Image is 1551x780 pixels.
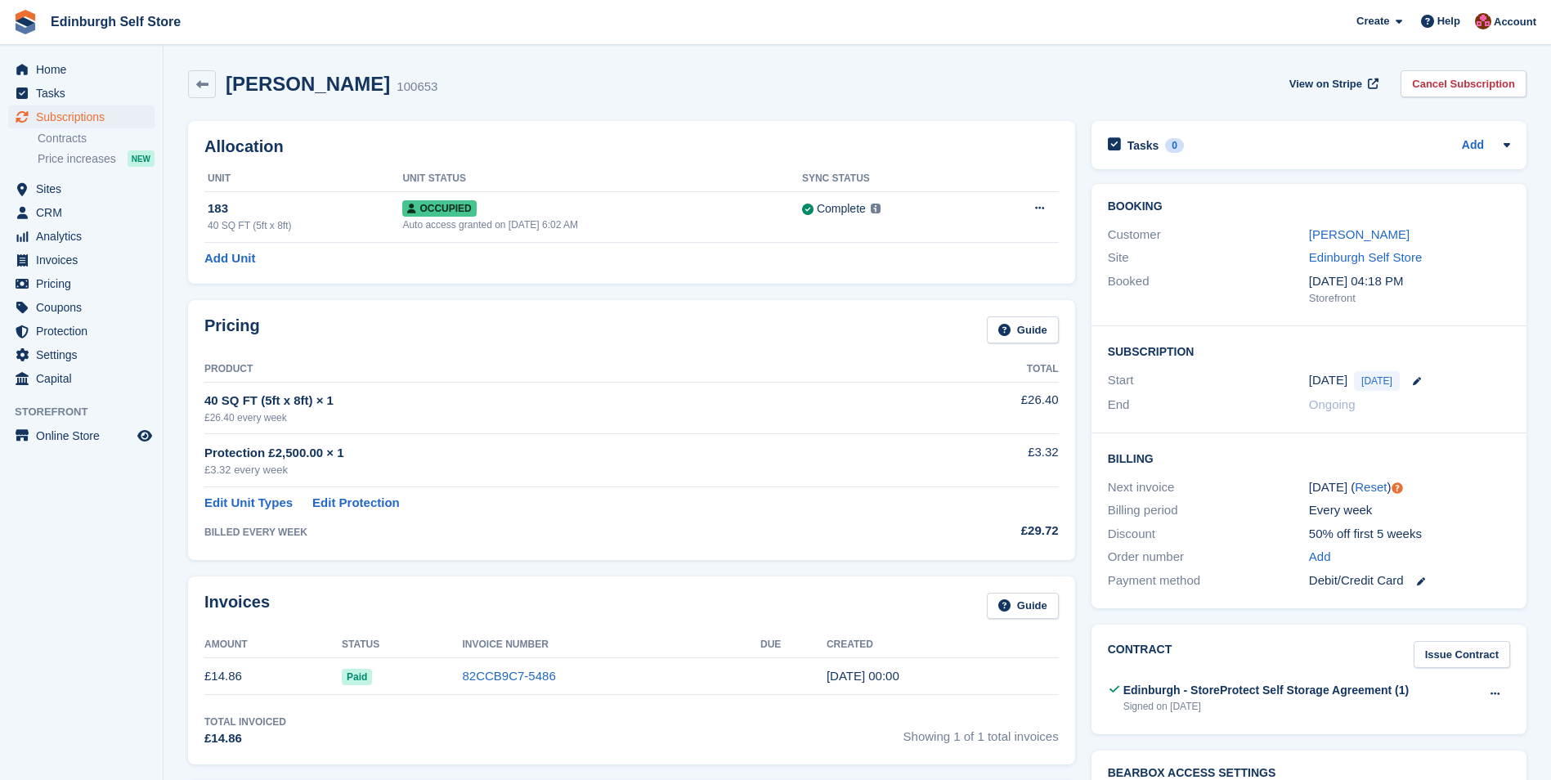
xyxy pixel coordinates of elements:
[226,73,390,95] h2: [PERSON_NAME]
[1108,525,1309,544] div: Discount
[204,462,921,478] div: £3.32 every week
[1309,548,1331,567] a: Add
[13,10,38,34] img: stora-icon-8386f47178a22dfd0bd8f6a31ec36ba5ce8667c1dd55bd0f319d3a0aa187defe.svg
[204,525,921,540] div: BILLED EVERY WEEK
[204,658,342,695] td: £14.86
[1390,481,1405,495] div: Tooltip anchor
[827,669,899,683] time: 2025-08-10 23:00:18 UTC
[1475,13,1491,29] img: Lucy Michalec
[921,382,1058,433] td: £26.40
[1108,249,1309,267] div: Site
[1165,138,1184,153] div: 0
[1494,14,1536,30] span: Account
[1309,272,1510,291] div: [DATE] 04:18 PM
[204,356,921,383] th: Product
[1127,138,1159,153] h2: Tasks
[312,494,400,513] a: Edit Protection
[1108,371,1309,391] div: Start
[1309,290,1510,307] div: Storefront
[1108,226,1309,244] div: Customer
[1309,397,1356,411] span: Ongoing
[36,367,134,390] span: Capital
[208,218,402,233] div: 40 SQ FT (5ft x 8ft)
[1356,13,1389,29] span: Create
[463,632,761,658] th: Invoice Number
[1309,525,1510,544] div: 50% off first 5 weeks
[402,217,801,232] div: Auto access granted on [DATE] 6:02 AM
[8,272,155,295] a: menu
[1437,13,1460,29] span: Help
[36,272,134,295] span: Pricing
[36,105,134,128] span: Subscriptions
[204,166,402,192] th: Unit
[8,177,155,200] a: menu
[8,105,155,128] a: menu
[204,249,255,268] a: Add Unit
[402,166,801,192] th: Unit Status
[1108,572,1309,590] div: Payment method
[1108,272,1309,307] div: Booked
[1414,641,1510,668] a: Issue Contract
[1108,396,1309,415] div: End
[1309,227,1410,241] a: [PERSON_NAME]
[1108,767,1510,780] h2: BearBox Access Settings
[1309,371,1347,390] time: 2025-08-10 23:00:00 UTC
[8,249,155,271] a: menu
[38,150,155,168] a: Price increases NEW
[36,82,134,105] span: Tasks
[1401,70,1526,97] a: Cancel Subscription
[342,632,462,658] th: Status
[44,8,187,35] a: Edinburgh Self Store
[871,204,881,213] img: icon-info-grey-7440780725fd019a000dd9b08b2336e03edf1995a4989e88bcd33f0948082b44.svg
[204,137,1059,156] h2: Allocation
[1123,699,1410,714] div: Signed on [DATE]
[463,669,556,683] a: 82CCB9C7-5486
[36,296,134,319] span: Coupons
[1462,137,1484,155] a: Add
[1354,371,1400,391] span: [DATE]
[1123,682,1410,699] div: Edinburgh - StoreProtect Self Storage Agreement (1)
[8,343,155,366] a: menu
[903,715,1059,748] span: Showing 1 of 1 total invoices
[8,58,155,81] a: menu
[36,424,134,447] span: Online Store
[36,249,134,271] span: Invoices
[8,424,155,447] a: menu
[8,225,155,248] a: menu
[15,404,163,420] span: Storefront
[760,632,827,658] th: Due
[1283,70,1382,97] a: View on Stripe
[397,78,437,96] div: 100653
[402,200,476,217] span: Occupied
[204,715,286,729] div: Total Invoiced
[204,494,293,513] a: Edit Unit Types
[204,410,921,425] div: £26.40 every week
[1309,501,1510,520] div: Every week
[1309,478,1510,497] div: [DATE] ( )
[204,316,260,343] h2: Pricing
[802,166,980,192] th: Sync Status
[204,392,921,410] div: 40 SQ FT (5ft x 8ft) × 1
[8,320,155,343] a: menu
[1108,200,1510,213] h2: Booking
[204,632,342,658] th: Amount
[204,593,270,620] h2: Invoices
[1108,450,1510,466] h2: Billing
[8,82,155,105] a: menu
[1108,641,1172,668] h2: Contract
[987,593,1059,620] a: Guide
[128,150,155,167] div: NEW
[135,426,155,446] a: Preview store
[8,296,155,319] a: menu
[208,199,402,218] div: 183
[36,58,134,81] span: Home
[1289,76,1362,92] span: View on Stripe
[204,444,921,463] div: Protection £2,500.00 × 1
[36,320,134,343] span: Protection
[8,201,155,224] a: menu
[1108,548,1309,567] div: Order number
[817,200,866,217] div: Complete
[36,201,134,224] span: CRM
[987,316,1059,343] a: Guide
[1309,250,1422,264] a: Edinburgh Self Store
